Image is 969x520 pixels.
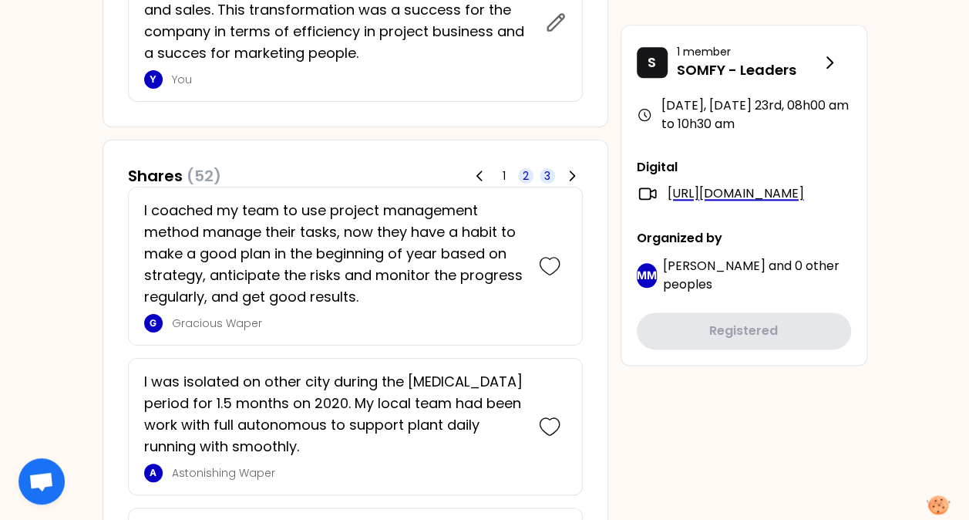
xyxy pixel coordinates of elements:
span: 1 [503,168,506,184]
p: Organized by [637,229,851,248]
p: I was isolated on other city during the [MEDICAL_DATA] period for 1.5 months on 2020. My local te... [144,371,523,458]
p: I coached my team to use project management method manage their tasks, now they have a habit to m... [144,200,523,308]
p: and [663,257,851,294]
p: Digital [637,158,851,177]
p: G [150,317,156,329]
p: Gracious Waper [172,316,523,331]
p: MM [637,268,657,283]
p: You [172,72,536,87]
p: S [648,52,656,73]
div: [DATE], [DATE] 23rd , 08h00 am to 10h30 am [637,96,851,133]
span: 3 [544,168,550,184]
p: 1 member [677,44,820,59]
span: (52) [187,165,221,187]
h3: Shares [128,165,221,187]
span: 0 other peoples [663,257,839,293]
span: 2 [523,168,529,184]
p: A [150,467,156,479]
p: SOMFY - Leaders [677,59,820,81]
p: Astonishing Waper [172,465,523,481]
span: [PERSON_NAME] [663,257,765,275]
div: Ouvrir le chat [19,458,65,505]
p: Y [150,73,156,86]
a: [URL][DOMAIN_NAME] [668,184,804,203]
button: Registered [637,312,851,349]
